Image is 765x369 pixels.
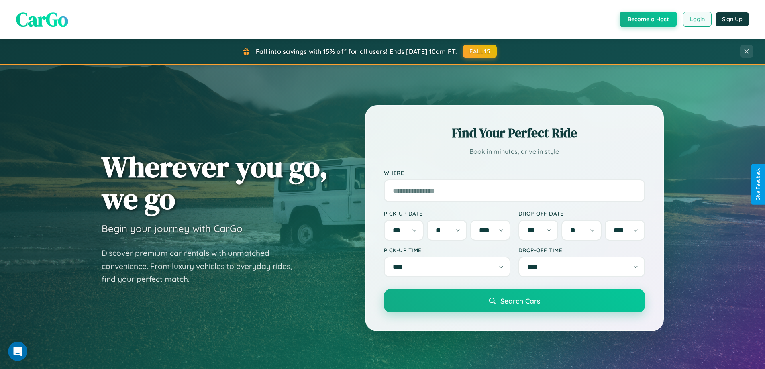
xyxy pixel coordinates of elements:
h2: Find Your Perfect Ride [384,124,645,142]
button: Search Cars [384,289,645,312]
span: Fall into savings with 15% off for all users! Ends [DATE] 10am PT. [256,47,457,55]
button: Sign Up [716,12,749,26]
p: Discover premium car rentals with unmatched convenience. From luxury vehicles to everyday rides, ... [102,247,302,286]
div: Give Feedback [755,168,761,201]
h3: Begin your journey with CarGo [102,222,243,234]
button: FALL15 [463,45,497,58]
button: Login [683,12,712,27]
h1: Wherever you go, we go [102,151,328,214]
label: Where [384,169,645,176]
label: Drop-off Date [518,210,645,217]
span: Search Cars [500,296,540,305]
label: Pick-up Time [384,247,510,253]
button: Become a Host [620,12,677,27]
label: Pick-up Date [384,210,510,217]
label: Drop-off Time [518,247,645,253]
p: Book in minutes, drive in style [384,146,645,157]
iframe: Intercom live chat [8,342,27,361]
span: CarGo [16,6,68,33]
